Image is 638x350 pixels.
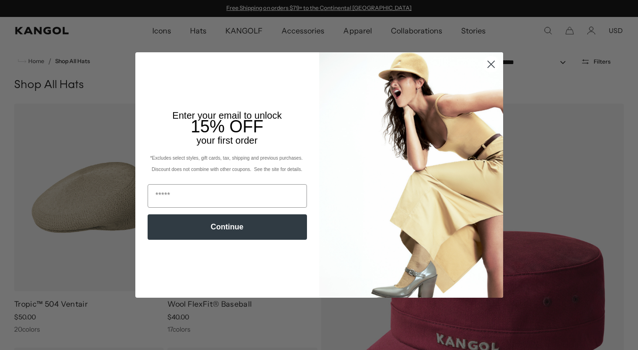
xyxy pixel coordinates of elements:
[483,56,499,73] button: Close dialog
[319,52,503,297] img: 93be19ad-e773-4382-80b9-c9d740c9197f.jpeg
[150,155,304,172] span: *Excludes select styles, gift cards, tax, shipping and previous purchases. Discount does not comb...
[148,214,307,240] button: Continue
[191,117,263,136] span: 15% OFF
[148,184,307,208] input: Email
[173,110,282,121] span: Enter your email to unlock
[197,135,257,146] span: your first order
